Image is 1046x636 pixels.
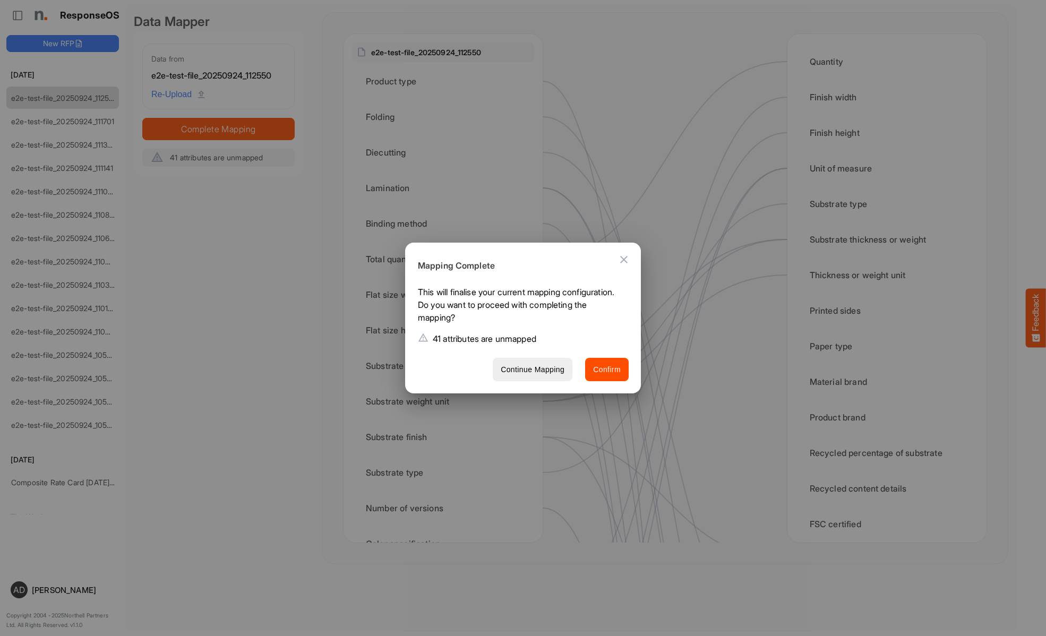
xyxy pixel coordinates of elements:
[433,332,536,345] p: 41 attributes are unmapped
[611,247,637,272] button: Close dialog
[593,363,621,376] span: Confirm
[585,358,629,382] button: Confirm
[418,259,620,273] h6: Mapping Complete
[493,358,572,382] button: Continue Mapping
[501,363,564,376] span: Continue Mapping
[418,286,620,328] p: This will finalise your current mapping configuration. Do you want to proceed with completing the...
